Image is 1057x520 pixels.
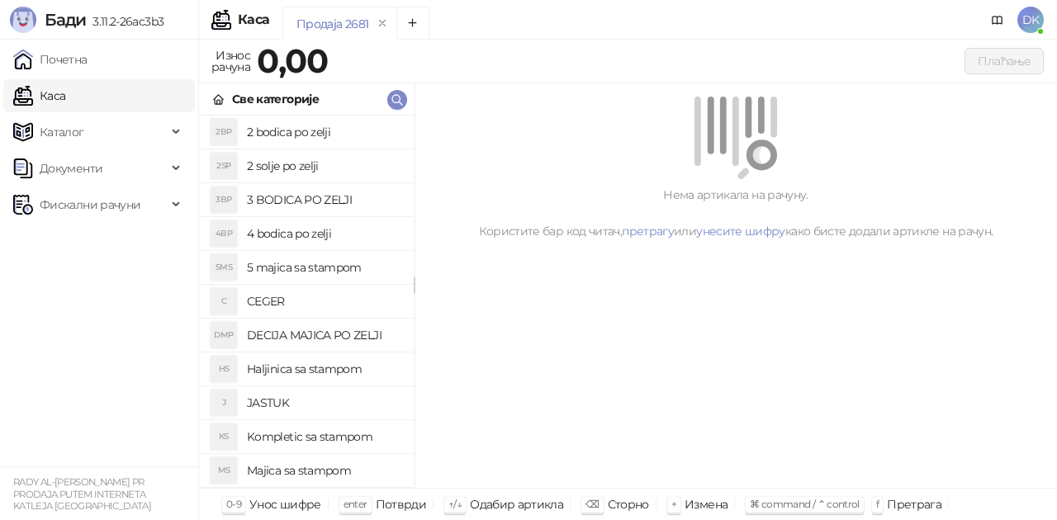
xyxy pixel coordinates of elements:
[226,498,241,510] span: 0-9
[13,43,88,76] a: Почетна
[247,423,401,450] h4: Kompletic sa stampom
[247,220,401,247] h4: 4 bodica po zelji
[887,494,941,515] div: Претрага
[13,476,151,512] small: RADY AL-[PERSON_NAME] PR PRODAJA PUTEM INTERNETA KATLEJA [GEOGRAPHIC_DATA]
[208,45,254,78] div: Износ рачуна
[211,390,237,416] div: J
[40,116,84,149] span: Каталог
[396,7,429,40] button: Add tab
[247,322,401,348] h4: DECIJA MAJICA PO ZELJI
[685,494,728,515] div: Измена
[211,322,237,348] div: DMP
[211,356,237,382] div: HS
[211,254,237,281] div: 5MS
[211,119,237,145] div: 2BP
[247,356,401,382] h4: Haljinica sa stampom
[232,90,319,108] div: Све категорије
[965,48,1044,74] button: Плаћање
[247,119,401,145] h4: 2 bodica po zelji
[376,494,427,515] div: Потврди
[40,152,102,185] span: Документи
[696,224,785,239] a: унесите шифру
[40,188,140,221] span: Фискални рачуни
[86,14,164,29] span: 3.11.2-26ac3b3
[10,7,36,33] img: Logo
[199,116,414,488] div: grid
[211,187,237,213] div: 3BP
[470,494,563,515] div: Одабир артикла
[13,79,65,112] a: Каса
[247,390,401,416] h4: JASTUK
[211,423,237,450] div: KS
[448,498,462,510] span: ↑/↓
[876,498,879,510] span: f
[247,153,401,179] h4: 2 solje po zelji
[211,220,237,247] div: 4BP
[247,254,401,281] h4: 5 majica sa stampom
[434,186,1037,240] div: Нема артикала на рачуну. Користите бар код читач, или како бисте додали артикле на рачун.
[45,10,86,30] span: Бади
[249,494,321,515] div: Унос шифре
[1017,7,1044,33] span: DK
[750,498,860,510] span: ⌘ command / ⌃ control
[671,498,676,510] span: +
[211,153,237,179] div: 2SP
[238,13,269,26] div: Каса
[608,494,649,515] div: Сторно
[247,187,401,213] h4: 3 BODICA PO ZELJI
[247,288,401,314] h4: CEGER
[622,224,674,239] a: претрагу
[247,457,401,484] h4: Majica sa stampom
[211,288,237,314] div: C
[296,15,368,33] div: Продаја 2681
[585,498,599,510] span: ⌫
[984,7,1011,33] a: Документација
[344,498,367,510] span: enter
[257,40,328,81] strong: 0,00
[211,457,237,484] div: MS
[372,17,393,31] button: remove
